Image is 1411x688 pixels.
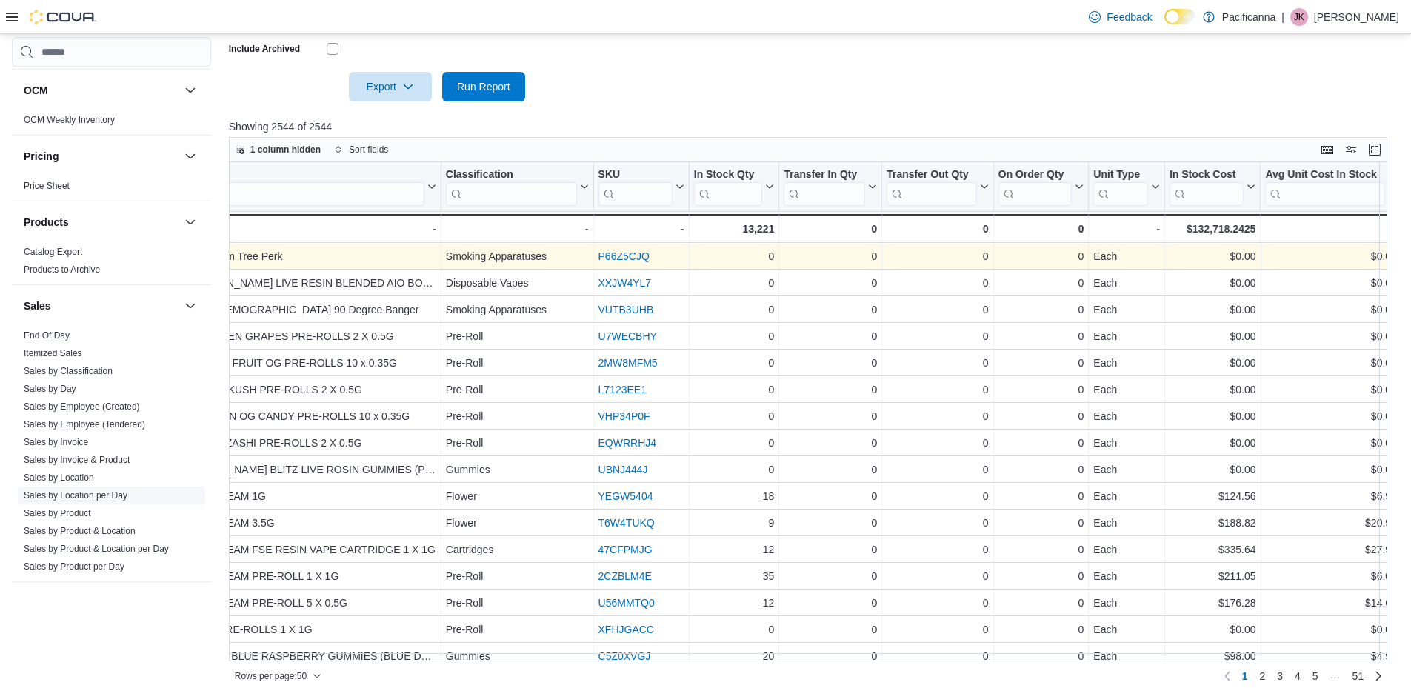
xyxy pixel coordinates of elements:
button: Products [181,213,199,231]
div: - [1093,220,1160,238]
a: U7WECBHY [598,331,656,343]
div: 1964 - BLUNT PRE-ROLLS 1 X 1G [150,621,436,639]
a: T6W4TUKQ [598,518,654,530]
div: 0 [784,435,877,452]
span: Sort fields [349,144,388,156]
button: On Order Qty [998,168,1084,206]
div: 0 [887,220,988,238]
div: $98.00 [1170,648,1255,666]
div: $4.90 [1265,648,1396,666]
span: 4 [1295,669,1301,684]
a: C5Z0XVGJ [598,651,650,663]
div: 0 [998,248,1084,266]
div: 18twelve - KING KUSH PRE-ROLLS 2 X 0.5G [150,381,436,399]
button: Sales [24,298,179,313]
div: $0.00 [1265,381,1396,399]
img: Cova [30,10,96,24]
button: In Stock Cost [1170,168,1255,206]
div: 0 [887,515,988,532]
div: Transfer In Qty [784,168,865,206]
div: $0.00 [1170,328,1255,346]
div: $132,718.2425 [1170,220,1255,238]
button: Pricing [181,147,199,165]
div: Pre-Roll [446,408,589,426]
div: 0 [784,328,877,346]
div: 0 [998,648,1084,666]
div: 0 [784,461,877,479]
button: Classification [446,168,589,206]
div: Each [1093,621,1160,639]
button: Keyboard shortcuts [1318,141,1336,158]
span: Sales by Invoice [24,436,88,448]
div: $0.00 [1170,248,1255,266]
div: 18twelve - JUICY FRUIT OG PRE-ROLLS 10 x 0.35G [150,355,436,373]
div: $335.64 [1170,541,1255,559]
div: 1964 - BLUE DREAM PRE-ROLL 5 X 0.5G [150,595,436,612]
span: Sales by Product & Location per Day [24,543,169,555]
button: Transfer Out Qty [887,168,988,206]
div: Transfer Out Qty [887,168,976,182]
span: 1 column hidden [250,144,321,156]
div: 0 [693,248,774,266]
div: Classification [446,168,577,182]
div: 0 [693,275,774,293]
div: $0.00 [1170,275,1255,293]
span: 5 [1312,669,1318,684]
div: Each [1093,355,1160,373]
span: Rows per page : 50 [235,670,307,682]
div: - [1265,220,1396,238]
div: 0 [887,355,988,373]
div: Each [1093,541,1160,559]
a: YEGW5404 [598,491,653,503]
div: 0 [998,275,1084,293]
div: Sales [12,327,211,581]
div: 0 [784,595,877,612]
div: 0 [784,381,877,399]
div: Pricing [12,177,211,201]
div: $14.69 [1265,595,1396,612]
a: XFHJGACC [598,624,653,636]
div: 0 [693,621,774,639]
button: SKU [598,168,684,206]
a: Sales by Product & Location per Day [24,544,169,554]
span: Sales by Employee (Created) [24,401,140,413]
span: JK [1294,8,1304,26]
a: Page 2 of 51 [1253,664,1271,688]
a: Sales by Product [24,508,91,518]
span: Sales by Product per Day [24,561,124,572]
div: Pre-Roll [446,568,589,586]
label: Include Archived [229,43,300,55]
nav: Pagination for preceding grid [1218,664,1388,688]
div: 0 [784,648,877,666]
p: | [1281,8,1284,26]
button: Products [24,215,179,230]
div: Pre-Roll [446,381,589,399]
div: 0 [693,408,774,426]
span: 1 [1242,669,1248,684]
input: Dark Mode [1164,9,1195,24]
button: 1 column hidden [230,141,327,158]
div: 1964 - BLUE DREAM PRE-ROLL 1 X 1G [150,568,436,586]
div: 0 [998,220,1084,238]
div: (GAS) - [PERSON_NAME] LIVE RESIN BLENDED AIO BOX CART 1 X 1G [150,275,436,293]
div: Product [150,168,424,182]
a: L7123EE1 [598,384,646,396]
div: Gummies [446,648,589,666]
a: Catalog Export [24,247,82,257]
div: 0 [887,648,988,666]
div: 0 [693,435,774,452]
a: Page 4 of 51 [1289,664,1307,688]
div: 0 [887,461,988,479]
a: Products to Archive [24,264,100,275]
div: 0 [998,381,1084,399]
span: OCM Weekly Inventory [24,114,115,126]
div: $0.00 [1170,461,1255,479]
div: 0 [784,220,877,238]
div: 0 [693,461,774,479]
div: On Order Qty [998,168,1072,206]
a: Sales by Invoice [24,437,88,447]
a: VHP34P0F [598,411,650,423]
a: Sales by Classification [24,366,113,376]
span: Sales by Day [24,383,76,395]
